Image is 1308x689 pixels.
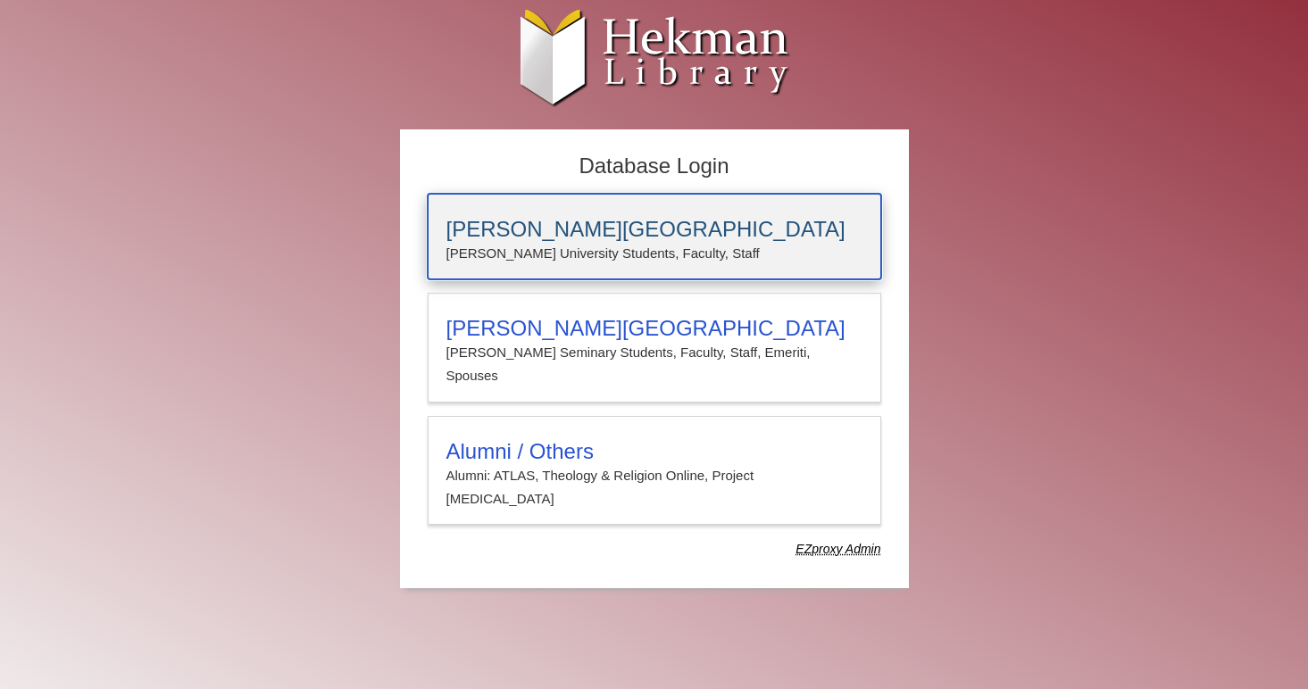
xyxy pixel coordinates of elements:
[446,439,862,464] h3: Alumni / Others
[428,194,881,279] a: [PERSON_NAME][GEOGRAPHIC_DATA][PERSON_NAME] University Students, Faculty, Staff
[446,242,862,265] p: [PERSON_NAME] University Students, Faculty, Staff
[446,439,862,511] summary: Alumni / OthersAlumni: ATLAS, Theology & Religion Online, Project [MEDICAL_DATA]
[446,316,862,341] h3: [PERSON_NAME][GEOGRAPHIC_DATA]
[446,341,862,388] p: [PERSON_NAME] Seminary Students, Faculty, Staff, Emeriti, Spouses
[428,293,881,403] a: [PERSON_NAME][GEOGRAPHIC_DATA][PERSON_NAME] Seminary Students, Faculty, Staff, Emeriti, Spouses
[446,217,862,242] h3: [PERSON_NAME][GEOGRAPHIC_DATA]
[796,542,880,556] dfn: Use Alumni login
[419,148,890,185] h2: Database Login
[446,464,862,511] p: Alumni: ATLAS, Theology & Religion Online, Project [MEDICAL_DATA]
